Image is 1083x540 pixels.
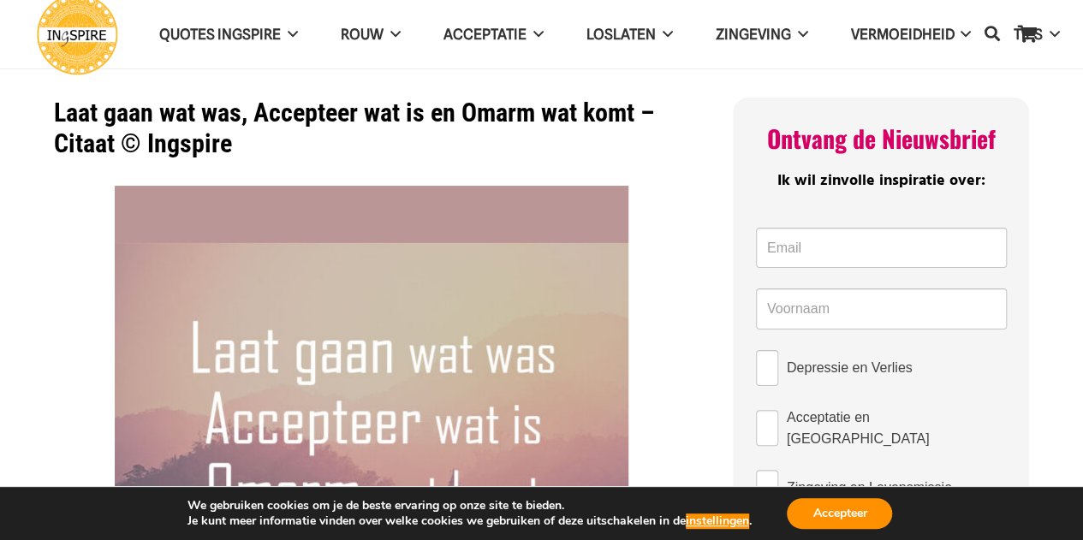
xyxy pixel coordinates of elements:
[850,26,954,43] span: VERMOEIDHEID
[992,13,1081,56] a: TIPS
[138,13,319,56] a: QUOTES INGSPIRE
[787,357,913,378] span: Depressie en Verlies
[693,13,829,56] a: Zingeving
[686,513,749,529] button: instellingen
[422,13,565,56] a: Acceptatie
[787,477,952,498] span: Zingeving en Levensmissie
[715,26,790,43] span: Zingeving
[829,13,992,56] a: VERMOEIDHEID
[787,406,1007,449] span: Acceptatie en [GEOGRAPHIC_DATA]
[756,410,778,446] input: Acceptatie en [GEOGRAPHIC_DATA]
[756,288,1007,329] input: Voornaam
[187,498,752,513] p: We gebruiken cookies om je de beste ervaring op onze site te bieden.
[54,98,690,159] h1: Laat gaan wat was, Accepteer wat is en Omarm wat komt – Citaat © Ingspire
[341,26,384,43] span: ROUW
[1014,26,1043,43] span: TIPS
[443,26,527,43] span: Acceptatie
[586,26,656,43] span: Loslaten
[756,470,778,506] input: Zingeving en Levensmissie
[565,13,694,56] a: Loslaten
[187,513,752,529] p: Je kunt meer informatie vinden over welke cookies we gebruiken of deze uitschakelen in de .
[159,26,281,43] span: QUOTES INGSPIRE
[319,13,422,56] a: ROUW
[777,169,985,193] span: Ik wil zinvolle inspiratie over:
[975,14,1009,55] a: Zoeken
[767,121,996,156] span: Ontvang de Nieuwsbrief
[787,498,892,529] button: Accepteer
[756,350,778,386] input: Depressie en Verlies
[756,228,1007,269] input: Email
